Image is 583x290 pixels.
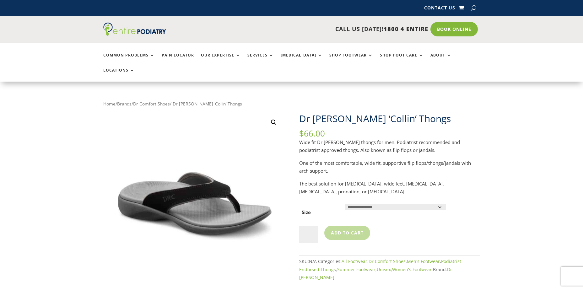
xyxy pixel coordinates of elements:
a: Women's Footwear [392,266,432,272]
p: CALL US [DATE]! [190,25,428,33]
span: $ [299,128,304,139]
span: Categories: , , , , , , [299,258,463,272]
p: One of the most comfortable, wide fit, supportive flip flops/thongs/jandals with arch support. [299,159,480,180]
a: Shop Footwear [329,53,373,67]
input: Product quantity [299,226,318,243]
a: Services [247,53,274,67]
a: About [430,53,451,67]
label: Size [302,209,311,215]
h1: Dr [PERSON_NAME] ‘Collin’ Thongs [299,112,480,130]
a: Men's Footwear [407,258,440,264]
p: The best solution for [MEDICAL_DATA], wide feet, [MEDICAL_DATA], [MEDICAL_DATA], pronation, or [M... [299,180,480,196]
span: N/A [309,258,317,264]
a: Unisex [377,266,391,272]
a: Shop Foot Care [380,53,424,67]
nav: Breadcrumb [103,100,480,108]
a: Contact Us [424,6,455,13]
a: Pain Locator [162,53,194,67]
button: Add to cart [324,226,370,240]
a: [MEDICAL_DATA] [281,53,322,67]
img: logo (1) [103,23,166,36]
a: Dr Comfort Shoes [133,101,170,107]
a: Our Expertise [201,53,240,67]
a: Entire Podiatry [103,31,166,37]
a: Book Online [430,22,478,36]
a: Common Problems [103,53,155,67]
a: Podiatrist-Endorsed Thongs [299,258,463,272]
a: Home [103,101,116,107]
bdi: 66.00 [299,128,325,139]
a: Summer Footwear [337,266,375,272]
a: Locations [103,68,135,82]
a: View full-screen image gallery [268,117,279,128]
span: SKU: [299,258,317,264]
span: 1800 4 ENTIRE [384,25,428,33]
a: All Footwear [342,258,367,264]
a: Brands [117,101,132,107]
p: Wide fit Dr [PERSON_NAME] thongs for men. Podiatrist recommended and podiatrist approved thongs. ... [299,138,480,159]
a: Dr Comfort Shoes [369,258,406,264]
